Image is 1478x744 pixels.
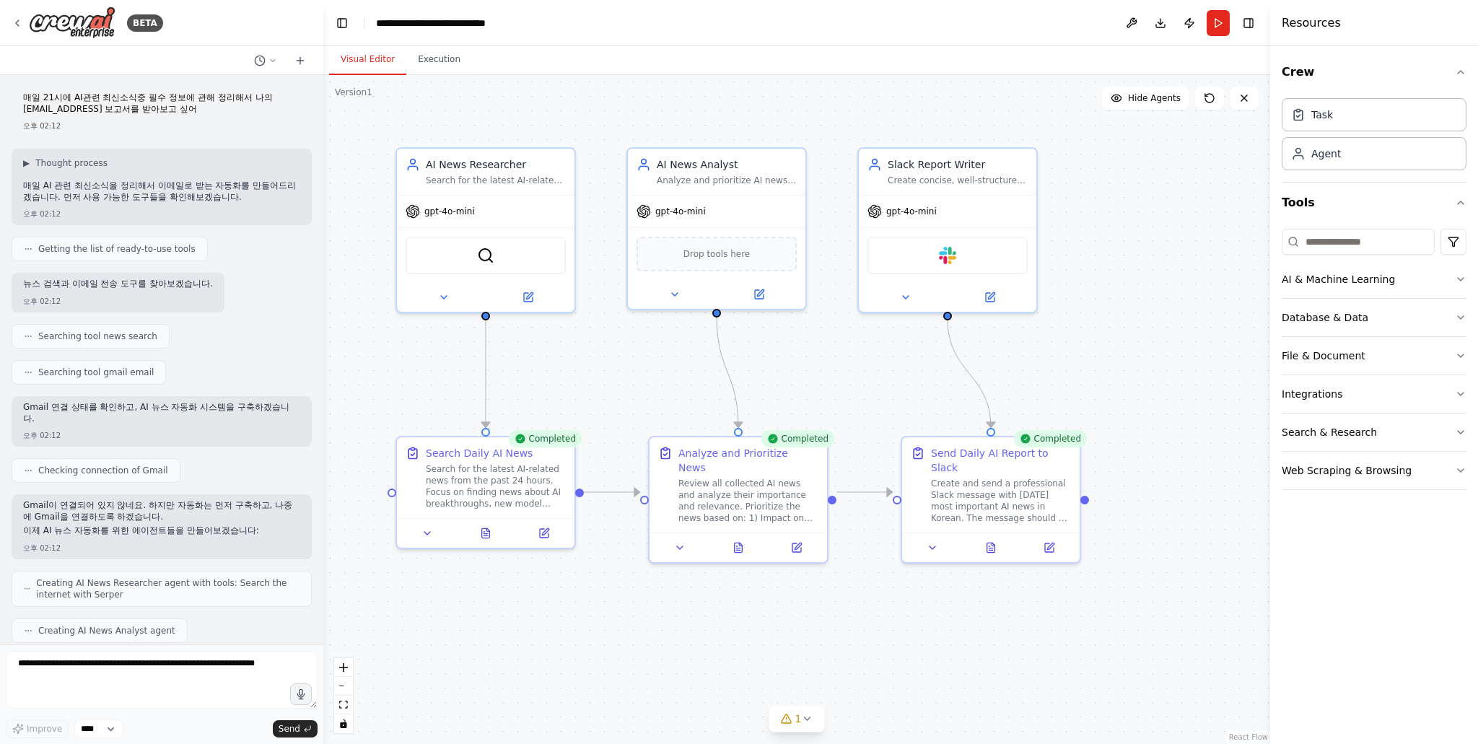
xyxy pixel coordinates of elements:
[426,446,533,460] div: Search Daily AI News
[1282,452,1466,489] button: Web Scraping & Browsing
[1282,463,1412,478] div: Web Scraping & Browsing
[1014,430,1087,447] div: Completed
[23,296,213,307] div: 오후 02:12
[395,436,576,549] div: CompletedSearch Daily AI NewsSearch for the latest AI-related news from the past 24 hours. Focus ...
[1102,87,1189,110] button: Hide Agents
[1282,92,1466,182] div: Crew
[127,14,163,32] div: BETA
[38,625,175,636] span: Creating AI News Analyst agent
[1282,261,1466,298] button: AI & Machine Learning
[426,157,566,172] div: AI News Researcher
[655,206,706,217] span: gpt-4o-mini
[424,206,475,217] span: gpt-4o-mini
[376,16,486,30] nav: breadcrumb
[38,331,157,342] span: Searching tool news search
[23,209,300,219] div: 오후 02:12
[478,317,493,428] g: Edge from 0fc30333-5101-469d-b287-571f5fb3837d to 38d2c14e-5ad2-4cb8-a50d-171d8f5c45b4
[23,430,300,441] div: 오후 02:12
[290,683,312,705] button: Click to speak your automation idea
[584,485,639,499] g: Edge from 38d2c14e-5ad2-4cb8-a50d-171d8f5c45b4 to 81905ecb-7de8-4d9e-a012-c646d3ecb037
[949,289,1031,306] button: Open in side panel
[1282,299,1466,336] button: Database & Data
[1282,349,1365,363] div: File & Document
[931,446,1071,475] div: Send Daily AI Report to Slack
[29,6,115,39] img: Logo
[940,319,998,427] g: Edge from c35b07cb-d509-454d-87e0-6a8d655c1e28 to a6bbce52-d2e0-45c2-819a-f588a96468b3
[395,147,576,313] div: AI News ResearcherSearch for the latest AI-related news and developments, focusing on essential i...
[1282,387,1342,401] div: Integrations
[334,677,353,696] button: zoom out
[23,121,300,131] div: 오후 02:12
[678,446,818,475] div: Analyze and Prioritize News
[1282,425,1377,439] div: Search & Research
[334,696,353,714] button: fit view
[1282,337,1466,375] button: File & Document
[1282,223,1466,502] div: Tools
[1238,13,1259,33] button: Hide right sidebar
[1128,92,1181,104] span: Hide Agents
[455,525,517,542] button: View output
[886,206,937,217] span: gpt-4o-mini
[487,289,569,306] button: Open in side panel
[509,430,582,447] div: Completed
[332,13,352,33] button: Hide left sidebar
[289,52,312,69] button: Start a new chat
[678,478,818,524] div: Review all collected AI news and analyze their importance and relevance. Prioritize the news base...
[1229,733,1268,741] a: React Flow attribution
[273,720,318,738] button: Send
[961,539,1022,556] button: View output
[6,719,69,738] button: Improve
[1311,146,1341,161] div: Agent
[248,52,283,69] button: Switch to previous chat
[1282,183,1466,223] button: Tools
[1311,108,1333,122] div: Task
[36,577,299,600] span: Creating AI News Researcher agent with tools: Search the internet with Serper
[708,539,769,556] button: View output
[771,539,821,556] button: Open in side panel
[626,147,807,310] div: AI News AnalystAnalyze and prioritize AI news based on importance, impact, and relevance. Filter ...
[38,465,168,476] span: Checking connection of Gmail
[23,157,108,169] button: ▶Thought process
[23,157,30,169] span: ▶
[23,525,300,537] p: 이제 AI 뉴스 자동화를 위한 에이전트들을 만들어보겠습니다:
[334,658,353,677] button: zoom in
[519,525,569,542] button: Open in side panel
[836,485,892,499] g: Edge from 81905ecb-7de8-4d9e-a012-c646d3ecb037 to a6bbce52-d2e0-45c2-819a-f588a96468b3
[334,714,353,733] button: toggle interactivity
[648,436,828,564] div: CompletedAnalyze and Prioritize NewsReview all collected AI news and analyze their importance and...
[23,402,300,424] p: Gmail 연결 상태를 확인하고, AI 뉴스 자동화 시스템을 구축하겠습니다.
[23,180,300,203] p: 매일 AI 관련 최신소식을 정리해서 이메일로 받는 자동화를 만들어드리겠습니다. 먼저 사용 가능한 도구들을 확인해보겠습니다.
[23,279,213,290] p: 뉴스 검색과 이메일 전송 도구를 찾아보겠습니다.
[709,316,745,427] g: Edge from d6a5c5ec-e67a-4ddb-83ae-93a13f96d1f3 to 81905ecb-7de8-4d9e-a012-c646d3ecb037
[795,712,802,726] span: 1
[1282,272,1395,286] div: AI & Machine Learning
[761,430,834,447] div: Completed
[901,436,1081,564] div: CompletedSend Daily AI Report to SlackCreate and send a professional Slack message with [DATE] mo...
[426,175,566,186] div: Search for the latest AI-related news and developments, focusing on essential information, breakt...
[279,723,300,735] span: Send
[334,658,353,733] div: React Flow controls
[23,543,300,553] div: 오후 02:12
[38,243,196,255] span: Getting the list of ready-to-use tools
[406,45,472,75] button: Execution
[1282,413,1466,451] button: Search & Research
[23,500,300,522] p: Gmail이 연결되어 있지 않네요. 하지만 자동화는 먼저 구축하고, 나중에 Gmail을 연결하도록 하겠습니다.
[1282,375,1466,413] button: Integrations
[857,147,1038,313] div: Slack Report WriterCreate concise, well-structured Slack messages summarizing the most important ...
[1282,52,1466,92] button: Crew
[683,247,751,261] span: Drop tools here
[718,286,800,303] button: Open in side panel
[657,157,797,172] div: AI News Analyst
[1024,539,1074,556] button: Open in side panel
[426,463,566,509] div: Search for the latest AI-related news from the past 24 hours. Focus on finding news about AI brea...
[38,367,154,378] span: Searching tool gmail email
[1282,14,1341,32] h4: Resources
[888,157,1028,172] div: Slack Report Writer
[657,175,797,186] div: Analyze and prioritize AI news based on importance, impact, and relevance. Filter out noise and f...
[939,247,956,264] img: Slack
[329,45,406,75] button: Visual Editor
[477,247,494,264] img: SerperDevTool
[769,706,825,732] button: 1
[1282,310,1368,325] div: Database & Data
[931,478,1071,524] div: Create and send a professional Slack message with [DATE] most important AI news in Korean. The me...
